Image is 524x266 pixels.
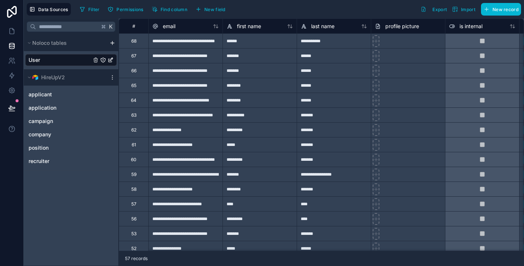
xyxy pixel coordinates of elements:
span: Export [432,7,447,12]
div: 59 [131,172,136,177]
div: 62 [131,127,136,133]
span: is internal [459,23,482,30]
div: # [125,23,143,29]
div: 61 [132,142,136,148]
span: Permissions [116,7,143,12]
div: 68 [131,38,136,44]
button: Permissions [105,4,146,15]
span: K [108,24,113,29]
span: New record [492,7,518,12]
button: New field [193,4,228,15]
div: 56 [131,216,136,222]
button: New record [481,3,521,16]
div: 63 [131,112,136,118]
span: 57 records [125,256,148,262]
a: Permissions [105,4,149,15]
span: email [163,23,175,30]
div: 57 [131,201,136,207]
span: last name [311,23,334,30]
span: Data Sources [38,7,68,12]
button: Import [449,3,478,16]
span: first name [237,23,261,30]
div: 58 [131,186,136,192]
div: 52 [131,246,136,252]
span: Find column [161,7,187,12]
button: Export [418,3,449,16]
button: Filter [77,4,102,15]
span: profile picture [385,23,419,30]
div: 65 [131,83,136,89]
span: New field [204,7,225,12]
div: 66 [131,68,136,74]
button: Find column [149,4,190,15]
div: 60 [131,157,136,163]
div: 53 [131,231,136,237]
button: Data Sources [27,3,71,16]
div: 67 [131,53,136,59]
a: New record [478,3,521,16]
span: Filter [88,7,100,12]
div: 64 [131,97,136,103]
span: Import [461,7,475,12]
